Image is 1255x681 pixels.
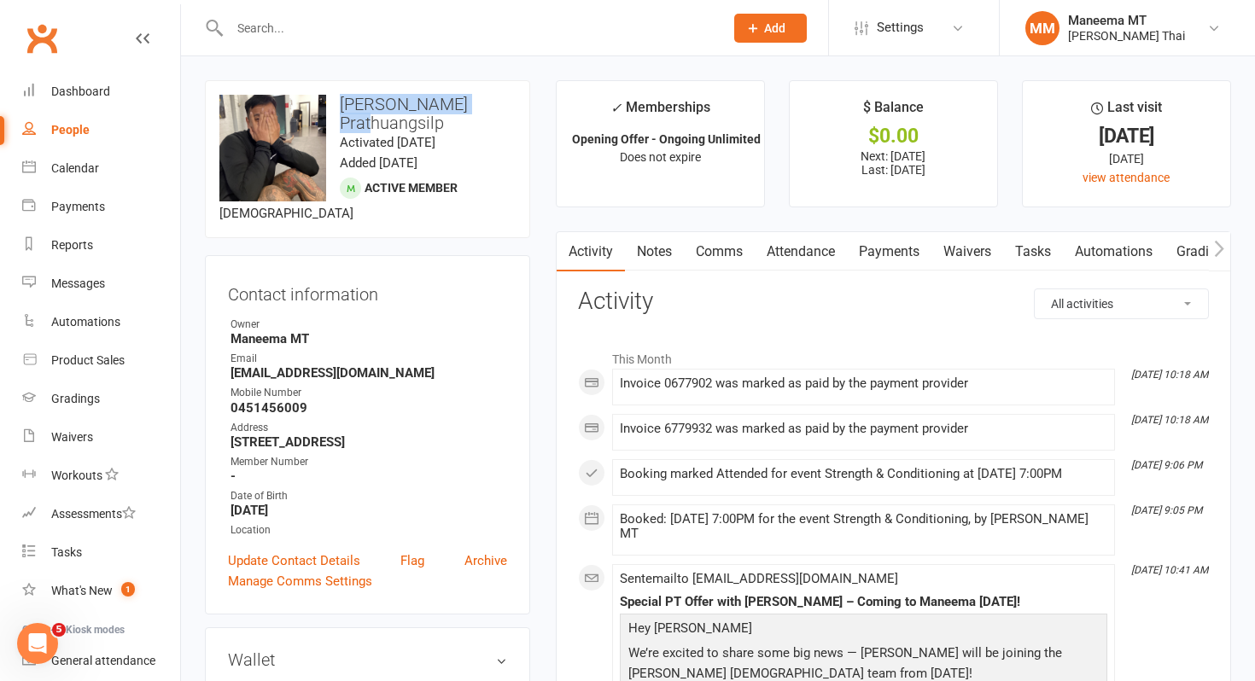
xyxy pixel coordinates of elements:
div: MM [1025,11,1059,45]
a: Automations [1063,232,1165,271]
div: Last visit [1091,96,1162,127]
div: People [51,123,90,137]
button: Add [734,14,807,43]
img: image1728971529.png [219,95,326,201]
a: Waivers [931,232,1003,271]
div: Memberships [610,96,710,128]
div: $ Balance [863,96,924,127]
div: Reports [51,238,93,252]
div: What's New [51,584,113,597]
div: Calendar [51,161,99,175]
a: Payments [22,188,180,226]
a: Product Sales [22,341,180,380]
i: [DATE] 9:05 PM [1131,504,1202,516]
div: Invoice 0677902 was marked as paid by the payment provider [620,376,1107,391]
a: Clubworx [20,17,63,60]
p: Next: [DATE] Last: [DATE] [805,149,982,177]
strong: [STREET_ADDRESS] [231,434,507,450]
a: Messages [22,265,180,303]
span: Add [764,21,785,35]
div: $0.00 [805,127,982,145]
div: Waivers [51,430,93,444]
div: Location [231,522,507,538]
a: Tasks [1003,232,1063,271]
a: Tasks [22,533,180,572]
h3: [PERSON_NAME] Prathuangsilp [219,95,516,132]
a: Waivers [22,418,180,457]
div: Owner [231,317,507,333]
a: Comms [684,232,755,271]
i: ✓ [610,100,622,116]
a: view attendance [1083,171,1170,184]
strong: Maneema MT [231,331,507,346]
a: Workouts [22,457,180,495]
div: Product Sales [51,353,125,367]
strong: [DATE] [231,503,507,518]
span: Settings [877,9,924,47]
a: Notes [625,232,684,271]
div: Assessments [51,507,136,521]
div: Booking marked Attended for event Strength & Conditioning at [DATE] 7:00PM [620,467,1107,481]
span: Active member [365,181,458,195]
div: [PERSON_NAME] Thai [1068,28,1185,44]
div: Gradings [51,392,100,405]
i: [DATE] 9:06 PM [1131,459,1202,471]
div: [DATE] [1038,127,1215,145]
span: 1 [121,582,135,597]
a: Dashboard [22,73,180,111]
div: Email [231,351,507,367]
a: Automations [22,303,180,341]
div: Member Number [231,454,507,470]
a: Attendance [755,232,847,271]
div: Workouts [51,469,102,482]
i: [DATE] 10:18 AM [1131,369,1208,381]
div: Automations [51,315,120,329]
strong: [EMAIL_ADDRESS][DOMAIN_NAME] [231,365,507,381]
div: Booked: [DATE] 7:00PM for the event Strength & Conditioning, by [PERSON_NAME] MT [620,512,1107,541]
p: Hey [PERSON_NAME] [624,618,1103,643]
strong: 0451456009 [231,400,507,416]
a: Update Contact Details [228,550,360,571]
time: Activated [DATE] [340,135,435,150]
i: [DATE] 10:41 AM [1131,564,1208,576]
a: Assessments [22,495,180,533]
a: Payments [847,232,931,271]
div: Tasks [51,545,82,559]
a: Archive [464,550,507,571]
div: Payments [51,200,105,213]
span: Sent email to [EMAIL_ADDRESS][DOMAIN_NAME] [620,571,898,586]
div: Dashboard [51,84,110,98]
strong: Opening Offer - Ongoing Unlimited [572,132,761,146]
div: [DATE] [1038,149,1215,168]
h3: Activity [578,288,1209,315]
a: What's New1 [22,572,180,610]
a: Reports [22,226,180,265]
strong: - [231,469,507,484]
span: Does not expire [620,150,701,164]
a: General attendance kiosk mode [22,642,180,680]
a: Flag [400,550,424,571]
li: This Month [578,341,1209,369]
div: Special PT Offer with [PERSON_NAME] – Coming to Maneema [DATE]! [620,595,1107,609]
div: General attendance [51,654,155,667]
div: Date of Birth [231,488,507,504]
div: Messages [51,276,105,290]
span: 5 [52,623,66,637]
h3: Contact information [228,278,507,304]
h3: Wallet [228,650,507,669]
a: Manage Comms Settings [228,571,372,591]
a: People [22,111,180,149]
div: Mobile Number [231,385,507,401]
a: Gradings [22,380,180,418]
time: Added [DATE] [340,155,417,171]
iframe: Intercom live chat [17,623,58,664]
div: Address [231,420,507,436]
a: Activity [557,232,625,271]
div: Invoice 6779932 was marked as paid by the payment provider [620,422,1107,436]
div: Maneema MT [1068,13,1185,28]
a: Calendar [22,149,180,188]
input: Search... [225,16,712,40]
span: [DEMOGRAPHIC_DATA] [219,206,353,221]
i: [DATE] 10:18 AM [1131,414,1208,426]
